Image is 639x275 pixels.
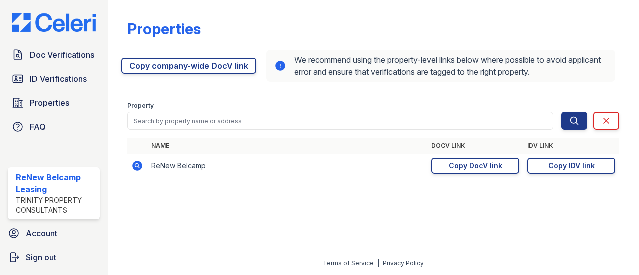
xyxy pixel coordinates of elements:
[4,247,104,267] a: Sign out
[30,73,87,85] span: ID Verifications
[30,49,94,61] span: Doc Verifications
[266,50,615,82] div: We recommend using the property-level links below where possible to avoid applicant error and ens...
[121,58,256,74] a: Copy company-wide DocV link
[16,171,96,195] div: ReNew Belcamp Leasing
[431,158,519,174] a: Copy DocV link
[147,154,427,178] td: ReNew Belcamp
[323,259,374,267] a: Terms of Service
[8,45,100,65] a: Doc Verifications
[523,138,619,154] th: IDV Link
[30,121,46,133] span: FAQ
[8,117,100,137] a: FAQ
[147,138,427,154] th: Name
[4,13,104,32] img: CE_Logo_Blue-a8612792a0a2168367f1c8372b55b34899dd931a85d93a1a3d3e32e68fde9ad4.png
[449,161,502,171] div: Copy DocV link
[16,195,96,215] div: Trinity Property Consultants
[30,97,69,109] span: Properties
[127,102,154,110] label: Property
[548,161,595,171] div: Copy IDV link
[127,112,553,130] input: Search by property name or address
[4,223,104,243] a: Account
[8,93,100,113] a: Properties
[377,259,379,267] div: |
[527,158,615,174] a: Copy IDV link
[127,20,201,38] div: Properties
[26,251,56,263] span: Sign out
[383,259,424,267] a: Privacy Policy
[427,138,523,154] th: DocV Link
[26,227,57,239] span: Account
[8,69,100,89] a: ID Verifications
